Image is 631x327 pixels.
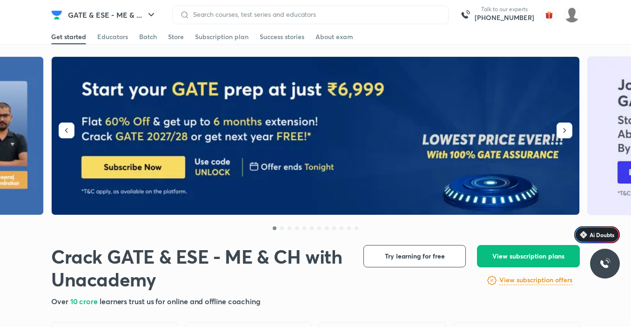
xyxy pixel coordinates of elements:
button: View subscription plans [477,245,580,267]
a: Ai Doubts [574,226,620,243]
img: avatar [542,7,557,22]
button: GATE & ESE - ME & ... [62,6,162,24]
span: learners trust us for online and offline coaching [100,296,261,306]
div: Batch [139,32,157,41]
img: Icon [580,231,587,238]
a: Store [168,29,184,44]
a: About exam [315,29,353,44]
div: Success stories [260,32,304,41]
h6: View subscription offers [499,275,572,285]
span: View subscription plans [492,252,564,261]
p: Talk to our experts [475,6,534,13]
span: Over [51,296,70,306]
span: 10 crore [70,296,100,306]
img: call-us [456,6,475,24]
div: Get started [51,32,86,41]
span: Try learning for free [385,252,445,261]
img: pradhap B [564,7,580,23]
a: Success stories [260,29,304,44]
a: Batch [139,29,157,44]
span: Ai Doubts [590,231,614,238]
h1: Crack GATE & ESE - ME & CH with Unacademy [51,245,349,291]
a: Get started [51,29,86,44]
img: Company Logo [51,9,62,20]
img: ttu [599,258,611,269]
input: Search courses, test series and educators [189,11,441,18]
a: [PHONE_NUMBER] [475,13,534,22]
a: Subscription plan [195,29,248,44]
div: Educators [97,32,128,41]
div: Store [168,32,184,41]
a: View subscription offers [499,275,572,286]
div: About exam [315,32,353,41]
div: Subscription plan [195,32,248,41]
button: Try learning for free [363,245,466,267]
a: Educators [97,29,128,44]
